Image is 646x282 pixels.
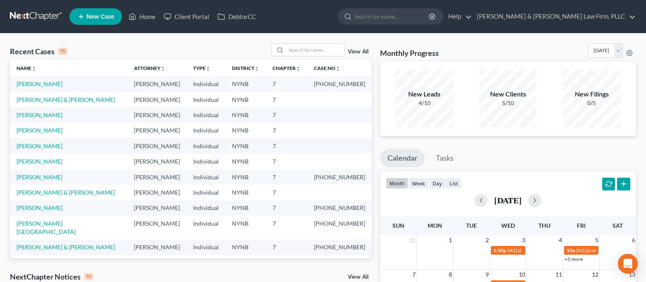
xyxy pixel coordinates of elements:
span: Mon [428,222,442,229]
td: [PERSON_NAME] [127,138,187,154]
td: 13 [266,255,307,270]
a: [PERSON_NAME] [17,142,62,149]
a: Attorneyunfold_more [134,65,165,71]
i: unfold_more [335,66,340,71]
td: Individual [187,138,225,154]
i: unfold_more [206,66,211,71]
span: Thu [538,222,550,229]
a: View All [348,49,368,55]
span: Tue [466,222,477,229]
a: [PERSON_NAME] [17,111,62,118]
td: [PHONE_NUMBER] [307,169,372,185]
span: Sun [392,222,404,229]
td: NYNB [225,107,266,123]
a: [PERSON_NAME] & [PERSON_NAME] [17,96,115,103]
span: 13 [628,270,636,280]
span: Sat [613,222,623,229]
span: 3 [521,235,526,245]
td: 7 [266,123,307,138]
span: 10 [518,270,526,280]
button: day [429,178,446,189]
span: Wed [501,222,515,229]
td: Individual [187,216,225,239]
a: [PERSON_NAME][GEOGRAPHIC_DATA] [17,220,76,235]
a: +5 more [565,256,583,262]
a: [PERSON_NAME] & [PERSON_NAME] Law Firm, PLLC [473,9,636,24]
div: 4/10 [395,99,453,107]
a: Tasks [428,149,461,167]
div: 5/10 [479,99,537,107]
i: unfold_more [296,66,301,71]
span: 11 [555,270,563,280]
h3: Monthly Progress [380,48,439,58]
span: 1 [448,235,453,245]
td: NYNB [225,92,266,107]
td: 7 [266,76,307,92]
td: Individual [187,185,225,200]
a: Case Nounfold_more [314,65,340,71]
td: Individual [187,76,225,92]
button: list [446,178,462,189]
td: 7 [266,185,307,200]
td: NYNB [225,216,266,239]
td: Individual [187,169,225,185]
td: Individual [187,92,225,107]
a: [PERSON_NAME] [17,204,62,211]
div: Open Intercom Messenger [618,254,638,274]
td: NYNB [225,154,266,169]
span: 341(a) meeting for [PERSON_NAME] [507,247,587,253]
td: [PHONE_NUMBER] [307,200,372,216]
h2: [DATE] [494,196,522,205]
td: [PERSON_NAME] [127,92,187,107]
td: [PERSON_NAME] [127,185,187,200]
i: unfold_more [31,66,36,71]
a: [PERSON_NAME] & [PERSON_NAME] [17,243,115,251]
td: NYNB [225,255,266,270]
td: NYNB [225,185,266,200]
a: Home [124,9,160,24]
a: Typeunfold_more [193,65,211,71]
a: Help [444,9,472,24]
span: 31 [408,235,416,245]
td: [PHONE_NUMBER] [307,76,372,92]
td: [PERSON_NAME] [127,154,187,169]
td: Individual [187,154,225,169]
span: New Case [86,14,114,20]
span: 1:30p [493,247,506,253]
td: NYNB [225,123,266,138]
td: [PERSON_NAME] [127,76,187,92]
i: unfold_more [254,66,259,71]
td: 7 [266,200,307,216]
td: NYNB [225,138,266,154]
div: Recent Cases [10,46,67,56]
input: Search by name... [354,9,430,24]
td: 7 [266,240,307,255]
td: Individual [187,107,225,123]
td: 7 [266,216,307,239]
button: week [408,178,429,189]
td: Individual [187,123,225,138]
td: Individual [187,200,225,216]
span: 8 [448,270,453,280]
div: 15 [58,48,67,55]
td: [PERSON_NAME] [127,107,187,123]
td: [PERSON_NAME] [127,240,187,255]
td: 7 [266,169,307,185]
a: Calendar [380,149,425,167]
a: Nameunfold_more [17,65,36,71]
span: 4 [558,235,563,245]
button: month [386,178,408,189]
a: [PERSON_NAME] [17,80,62,87]
a: [PERSON_NAME] [17,127,62,134]
a: Districtunfold_more [232,65,259,71]
td: 7 [266,107,307,123]
td: Individual [187,255,225,270]
span: Fri [577,222,586,229]
div: 10 [84,273,93,280]
i: unfold_more [160,66,165,71]
div: New Leads [395,89,453,99]
td: 7 [266,92,307,107]
span: 12 [591,270,599,280]
span: 9 [485,270,490,280]
span: 2 [485,235,490,245]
